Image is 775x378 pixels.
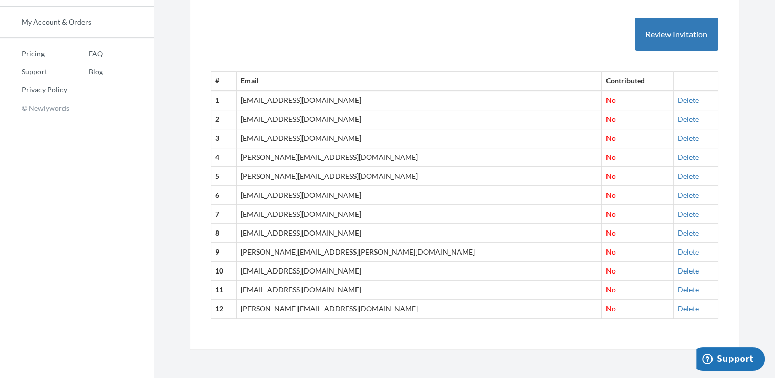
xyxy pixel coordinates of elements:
[236,300,601,319] td: [PERSON_NAME][EMAIL_ADDRESS][DOMAIN_NAME]
[236,281,601,300] td: [EMAIL_ADDRESS][DOMAIN_NAME]
[678,96,699,104] a: Delete
[606,247,616,256] span: No
[211,243,237,262] th: 9
[236,110,601,129] td: [EMAIL_ADDRESS][DOMAIN_NAME]
[678,172,699,180] a: Delete
[211,281,237,300] th: 11
[678,247,699,256] a: Delete
[678,134,699,142] a: Delete
[678,115,699,123] a: Delete
[678,191,699,199] a: Delete
[236,262,601,281] td: [EMAIL_ADDRESS][DOMAIN_NAME]
[606,191,616,199] span: No
[606,285,616,294] span: No
[236,186,601,205] td: [EMAIL_ADDRESS][DOMAIN_NAME]
[678,266,699,275] a: Delete
[211,186,237,205] th: 6
[211,224,237,243] th: 8
[606,153,616,161] span: No
[211,167,237,186] th: 5
[211,262,237,281] th: 10
[67,64,103,79] a: Blog
[236,148,601,167] td: [PERSON_NAME][EMAIL_ADDRESS][DOMAIN_NAME]
[635,18,718,51] button: Review Invitation
[696,347,765,373] iframe: Opens a widget where you can chat to one of our agents
[67,46,103,61] a: FAQ
[606,134,616,142] span: No
[211,300,237,319] th: 12
[678,285,699,294] a: Delete
[606,304,616,313] span: No
[678,228,699,237] a: Delete
[236,91,601,110] td: [EMAIL_ADDRESS][DOMAIN_NAME]
[211,148,237,167] th: 4
[606,266,616,275] span: No
[606,209,616,218] span: No
[678,304,699,313] a: Delete
[606,172,616,180] span: No
[211,72,237,91] th: #
[236,205,601,224] td: [EMAIL_ADDRESS][DOMAIN_NAME]
[601,72,673,91] th: Contributed
[606,96,616,104] span: No
[236,243,601,262] td: [PERSON_NAME][EMAIL_ADDRESS][PERSON_NAME][DOMAIN_NAME]
[211,110,237,129] th: 2
[211,129,237,148] th: 3
[236,129,601,148] td: [EMAIL_ADDRESS][DOMAIN_NAME]
[236,72,601,91] th: Email
[606,115,616,123] span: No
[236,224,601,243] td: [EMAIL_ADDRESS][DOMAIN_NAME]
[606,228,616,237] span: No
[678,209,699,218] a: Delete
[211,205,237,224] th: 7
[678,153,699,161] a: Delete
[236,167,601,186] td: [PERSON_NAME][EMAIL_ADDRESS][DOMAIN_NAME]
[211,91,237,110] th: 1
